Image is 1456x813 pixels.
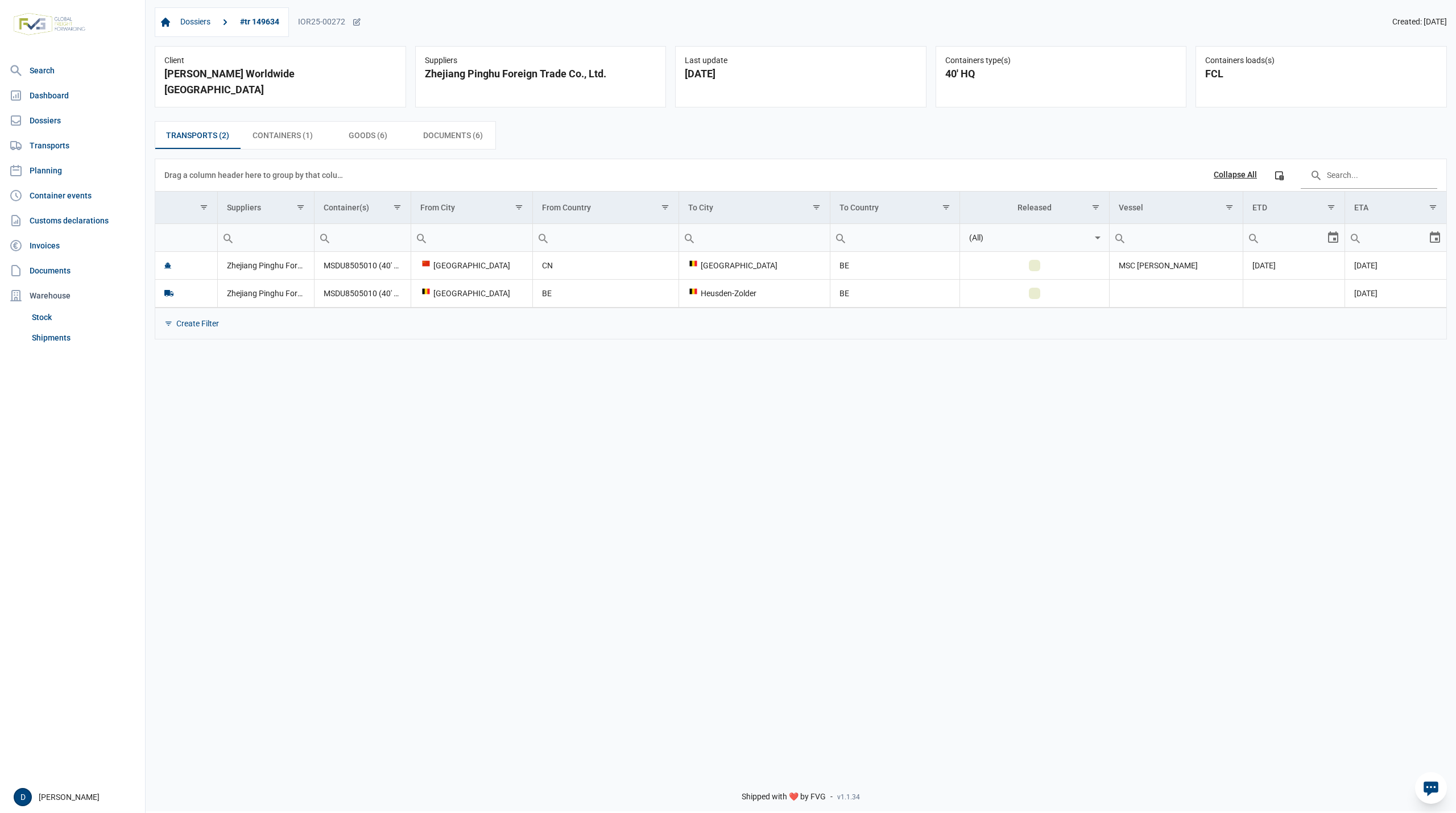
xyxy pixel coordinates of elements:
div: ETA [1354,203,1368,212]
div: Suppliers [425,56,657,66]
input: Filter cell [1243,224,1326,251]
div: Search box [1345,224,1366,251]
div: From City [420,203,455,212]
span: [DATE] [1354,261,1378,270]
td: Column Container(s) [315,192,411,224]
div: Collapse All [1214,170,1257,180]
div: Column Chooser [1269,165,1289,185]
div: [PERSON_NAME] [14,788,138,806]
input: Filter cell [830,224,959,251]
td: Column To Country [830,192,960,224]
span: Show filter options for column '' [200,203,208,211]
div: To City [688,203,713,212]
input: Filter cell [155,224,217,251]
div: ETD [1252,203,1267,212]
a: Transports [5,134,140,157]
div: IOR25-00272 [298,17,361,27]
td: MSDU8505010 (40' HQ) [315,252,411,280]
td: Filter cell [1345,223,1446,251]
span: Transports (2) [166,128,229,142]
div: Search box [679,224,700,251]
span: Show filter options for column 'Released' [1091,203,1100,211]
div: [GEOGRAPHIC_DATA] [688,260,821,271]
span: v1.1.34 [837,793,860,802]
div: Zhejiang Pinghu Foreign Trade Co., Ltd. [425,66,657,82]
span: Show filter options for column 'Suppliers' [296,203,305,211]
span: Show filter options for column 'ETA' [1429,203,1437,211]
td: Column Vessel [1109,192,1243,224]
div: Heusden-Zolder [688,288,821,299]
input: Filter cell [960,224,1091,251]
td: BE [533,279,679,307]
input: Filter cell [679,224,830,251]
span: Show filter options for column 'Vessel' [1225,203,1234,211]
span: Show filter options for column 'To City' [812,203,821,211]
td: Filter cell [315,223,411,251]
td: Column Suppliers [218,192,315,224]
div: Data grid with 2 rows and 11 columns [155,159,1446,339]
div: [GEOGRAPHIC_DATA] [420,260,523,271]
div: [GEOGRAPHIC_DATA] [420,288,523,299]
a: Invoices [5,234,140,257]
span: Shipped with ❤️ by FVG [742,792,826,802]
a: Customs declarations [5,209,140,232]
input: Filter cell [218,224,314,251]
td: Filter cell [679,223,830,251]
a: Dossiers [5,109,140,132]
span: - [830,792,833,802]
div: Last update [685,56,917,66]
td: Filter cell [830,223,960,251]
div: Warehouse [5,284,140,307]
div: FCL [1205,66,1437,82]
span: Show filter options for column 'Container(s)' [393,203,402,211]
div: Search box [1110,224,1130,251]
td: MSDU8505010 (40' HQ) [315,279,411,307]
span: Containers (1) [253,128,313,142]
span: Documents (6) [423,128,483,142]
button: D [14,788,32,806]
input: Filter cell [533,224,679,251]
div: Search box [218,224,238,251]
input: Filter cell [315,224,411,251]
td: Column From Country [533,192,679,224]
span: Goods (6) [349,128,387,142]
div: Select [1326,224,1340,251]
a: Search [5,59,140,82]
span: [DATE] [1252,261,1276,270]
div: To Country [839,203,879,212]
div: Search box [830,224,851,251]
div: Data grid toolbar [164,159,1437,191]
span: Show filter options for column 'ETD' [1327,203,1335,211]
div: Containers loads(s) [1205,56,1437,66]
div: [PERSON_NAME] Worldwide [GEOGRAPHIC_DATA] [164,66,396,98]
input: Search in the data grid [1301,161,1437,189]
td: Filter cell [960,223,1110,251]
td: Filter cell [155,223,218,251]
td: Column ETD [1243,192,1345,224]
div: Released [1017,203,1052,212]
input: Filter cell [1345,224,1428,251]
div: Suppliers [227,203,261,212]
span: Show filter options for column 'From City' [515,203,523,211]
td: Column From City [411,192,533,224]
td: Filter cell [218,223,315,251]
td: BE [830,279,960,307]
span: Show filter options for column 'To Country' [942,203,950,211]
input: Filter cell [411,224,532,251]
td: Filter cell [1109,223,1243,251]
a: Shipments [27,327,140,348]
span: Created: [DATE] [1392,17,1447,27]
div: Search box [315,224,335,251]
td: Filter cell [533,223,679,251]
td: Zhejiang Pinghu Foreign Trade Co., Ltd. [218,279,315,307]
span: Show filter options for column 'From Country' [661,203,669,211]
div: Search box [411,224,432,251]
div: Client [164,56,396,66]
td: BE [830,252,960,280]
a: Dashboard [5,84,140,107]
a: #tr 149634 [235,13,284,32]
a: Planning [5,159,140,182]
div: Search box [533,224,553,251]
a: Container events [5,184,140,207]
